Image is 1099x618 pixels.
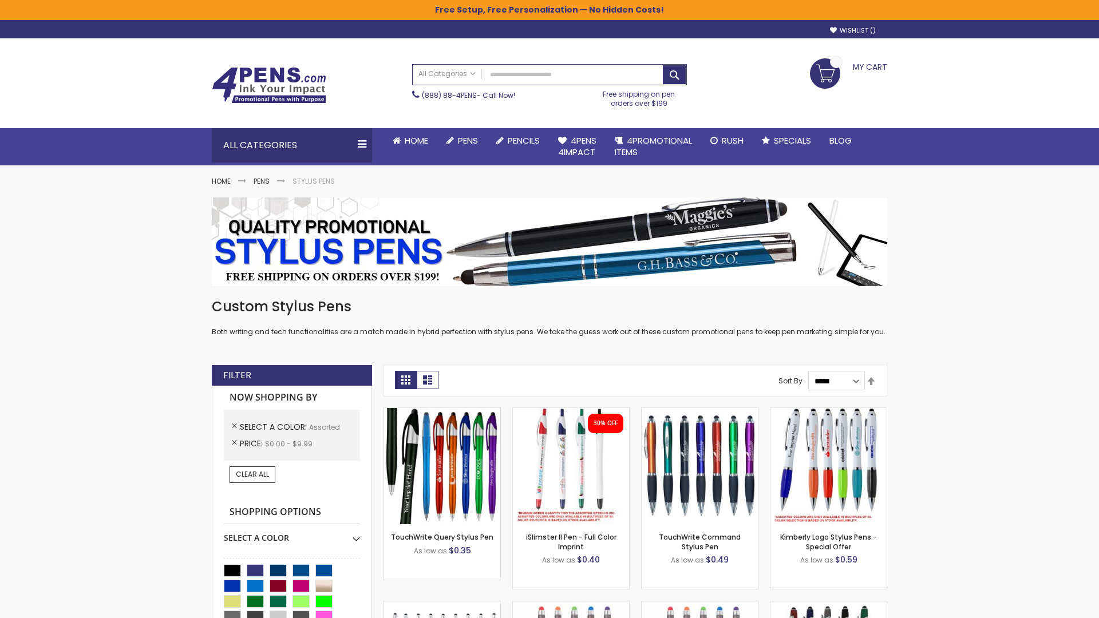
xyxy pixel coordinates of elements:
[212,176,231,186] a: Home
[487,128,549,153] a: Pencils
[770,407,887,417] a: Kimberly Logo Stylus Pens-Assorted
[254,176,270,186] a: Pens
[830,26,876,35] a: Wishlist
[835,554,857,565] span: $0.59
[422,90,477,100] a: (888) 88-4PENS
[395,371,417,389] strong: Grid
[309,422,340,432] span: Assorted
[513,407,629,417] a: iSlimster II - Full Color-Assorted
[513,601,629,611] a: Islander Softy Gel Pen with Stylus-Assorted
[591,85,687,108] div: Free shipping on pen orders over $199
[212,298,887,337] div: Both writing and tech functionalities are a match made in hybrid perfection with stylus pens. We ...
[418,69,476,78] span: All Categories
[240,421,309,433] span: Select A Color
[223,369,251,382] strong: Filter
[384,408,500,524] img: TouchWrite Query Stylus Pen-Assorted
[558,134,596,158] span: 4Pens 4impact
[549,128,606,165] a: 4Pens4impact
[800,555,833,565] span: As low as
[413,65,481,84] a: All Categories
[774,134,811,146] span: Specials
[212,67,326,104] img: 4Pens Custom Pens and Promotional Products
[701,128,753,153] a: Rush
[384,128,437,153] a: Home
[391,532,493,542] a: TouchWrite Query Stylus Pen
[642,601,758,611] a: Islander Softy Gel with Stylus - ColorJet Imprint-Assorted
[513,408,629,524] img: iSlimster II - Full Color-Assorted
[577,554,600,565] span: $0.40
[594,419,618,427] div: 30% OFF
[449,545,471,556] span: $0.35
[770,601,887,611] a: Custom Soft Touch® Metal Pens with Stylus-Assorted
[780,532,877,551] a: Kimberly Logo Stylus Pens - Special Offer
[659,532,741,551] a: TouchWrite Command Stylus Pen
[224,500,360,525] strong: Shopping Options
[414,546,447,556] span: As low as
[240,438,265,449] span: Price
[224,524,360,544] div: Select A Color
[384,407,500,417] a: TouchWrite Query Stylus Pen-Assorted
[508,134,540,146] span: Pencils
[778,376,802,386] label: Sort By
[292,176,335,186] strong: Stylus Pens
[526,532,616,551] a: iSlimster II Pen - Full Color Imprint
[753,128,820,153] a: Specials
[212,197,887,286] img: Stylus Pens
[615,134,692,158] span: 4PROMOTIONAL ITEMS
[829,134,852,146] span: Blog
[671,555,704,565] span: As low as
[224,386,360,410] strong: Now Shopping by
[212,128,372,163] div: All Categories
[422,90,515,100] span: - Call Now!
[405,134,428,146] span: Home
[230,466,275,482] a: Clear All
[542,555,575,565] span: As low as
[820,128,861,153] a: Blog
[265,439,313,449] span: $0.00 - $9.99
[384,601,500,611] a: Stiletto Advertising Stylus Pens-Assorted
[706,554,729,565] span: $0.49
[770,408,887,524] img: Kimberly Logo Stylus Pens-Assorted
[212,298,887,316] h1: Custom Stylus Pens
[722,134,744,146] span: Rush
[458,134,478,146] span: Pens
[606,128,701,165] a: 4PROMOTIONALITEMS
[642,408,758,524] img: TouchWrite Command Stylus Pen-Assorted
[236,469,269,479] span: Clear All
[642,407,758,417] a: TouchWrite Command Stylus Pen-Assorted
[437,128,487,153] a: Pens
